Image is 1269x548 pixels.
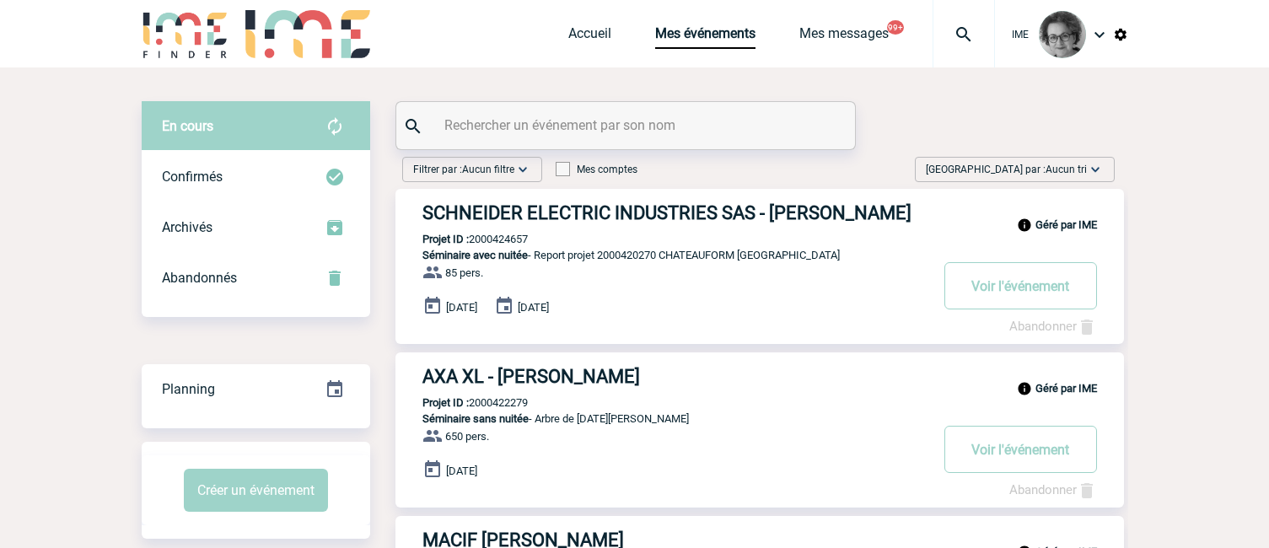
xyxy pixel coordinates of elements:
[162,169,223,185] span: Confirmés
[1035,218,1097,231] b: Géré par IME
[1017,218,1032,233] img: info_black_24dp.svg
[1017,381,1032,396] img: info_black_24dp.svg
[395,233,528,245] p: 2000424657
[1012,29,1029,40] span: IME
[568,25,611,49] a: Accueil
[445,430,489,443] span: 650 pers.
[422,249,528,261] span: Séminaire avec nuitée
[395,249,928,261] p: - Report projet 2000420270 CHATEAUFORM [GEOGRAPHIC_DATA]
[142,202,370,253] div: Retrouvez ici tous les événements que vous avez décidé d'archiver
[162,118,213,134] span: En cours
[184,469,328,512] button: Créer un événement
[887,20,904,35] button: 99+
[446,301,477,314] span: [DATE]
[395,202,1124,223] a: SCHNEIDER ELECTRIC INDUSTRIES SAS - [PERSON_NAME]
[162,381,215,397] span: Planning
[440,113,815,137] input: Rechercher un événement par son nom
[142,363,370,413] a: Planning
[142,101,370,152] div: Retrouvez ici tous vos évènements avant confirmation
[799,25,889,49] a: Mes messages
[556,164,637,175] label: Mes comptes
[518,301,549,314] span: [DATE]
[944,262,1097,309] button: Voir l'événement
[422,396,469,409] b: Projet ID :
[422,233,469,245] b: Projet ID :
[514,161,531,178] img: baseline_expand_more_white_24dp-b.png
[1039,11,1086,58] img: 101028-0.jpg
[655,25,755,49] a: Mes événements
[1035,382,1097,395] b: Géré par IME
[162,219,212,235] span: Archivés
[422,202,928,223] h3: SCHNEIDER ELECTRIC INDUSTRIES SAS - [PERSON_NAME]
[422,366,928,387] h3: AXA XL - [PERSON_NAME]
[162,270,237,286] span: Abandonnés
[926,161,1087,178] span: [GEOGRAPHIC_DATA] par :
[142,364,370,415] div: Retrouvez ici tous vos événements organisés par date et état d'avancement
[142,253,370,304] div: Retrouvez ici tous vos événements annulés
[142,10,229,58] img: IME-Finder
[395,412,928,425] p: - Arbre de [DATE][PERSON_NAME]
[1009,482,1097,497] a: Abandonner
[462,164,514,175] span: Aucun filtre
[413,161,514,178] span: Filtrer par :
[446,465,477,477] span: [DATE]
[1046,164,1087,175] span: Aucun tri
[1009,319,1097,334] a: Abandonner
[395,366,1124,387] a: AXA XL - [PERSON_NAME]
[1087,161,1104,178] img: baseline_expand_more_white_24dp-b.png
[422,412,529,425] span: Séminaire sans nuitée
[395,396,528,409] p: 2000422279
[445,266,483,279] span: 85 pers.
[944,426,1097,473] button: Voir l'événement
